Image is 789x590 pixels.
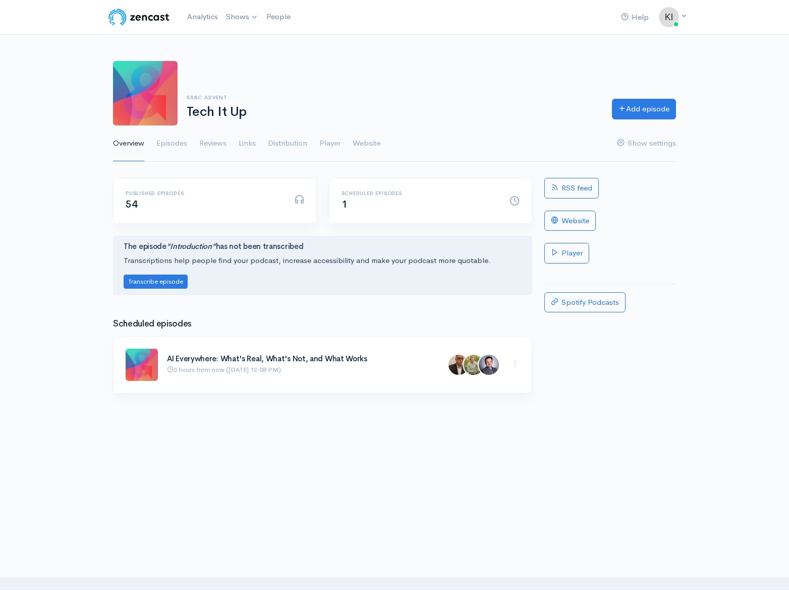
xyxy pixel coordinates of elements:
h6: Published episodes [126,190,282,196]
p: Transcriptions help people find your podcast, increase accessibility and make your podcast more q... [124,255,522,267]
a: Player [319,125,341,162]
a: Links [239,125,256,162]
span: 1 [342,198,348,211]
iframe: gist-messenger-bubble-iframe [755,556,779,580]
a: Show settings [617,125,676,162]
a: Website [353,125,380,162]
img: ... [448,355,469,375]
h6: Scheduled episodes [342,190,498,196]
a: Analytics [183,6,222,28]
img: ... [464,355,484,375]
a: Player [544,243,589,264]
a: Add episode [612,99,676,119]
img: ... [479,355,499,375]
a: People [262,6,295,28]
img: ... [126,349,158,381]
a: Distribution [268,125,307,162]
h4: The episode has not been transcribed [124,242,522,251]
a: Shows [222,6,262,28]
h1: Tech It Up [187,105,600,119]
a: Episodes [156,125,187,162]
a: Transcribe episode [124,276,188,286]
h3: Scheduled episodes [113,319,532,329]
a: Reviews [199,125,227,162]
i: "Introduction" [166,241,216,251]
img: ZenCast Logo [107,7,171,27]
p: 3 hours from now ([DATE] 12:08 PM) [167,365,436,375]
a: RSS feed [544,178,599,199]
button: Transcribe episode [124,275,188,289]
h6: SS&C Advent [187,95,600,100]
a: Overview [113,125,144,162]
a: Help [617,7,653,28]
span: 54 [126,198,137,211]
img: ... [659,7,679,27]
a: Spotify Podcasts [544,292,626,313]
a: Website [544,211,596,231]
a: AI Everywhere: What's Real, What's Not, and What Works [167,354,367,363]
